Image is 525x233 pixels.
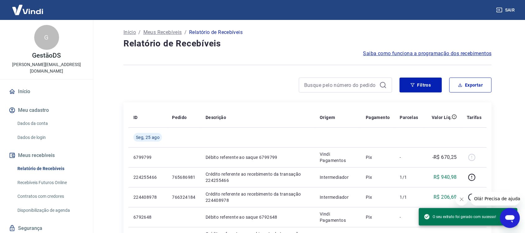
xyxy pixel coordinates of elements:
a: Relatório de Recebíveis [15,162,86,175]
p: - [400,214,418,220]
p: Débito referente ao saque 6792648 [206,214,310,220]
p: Relatório de Recebíveis [189,29,243,36]
a: Contratos com credores [15,190,86,203]
a: Dados da conta [15,117,86,130]
p: Origem [320,114,335,121]
span: O seu extrato foi gerado com sucesso! [424,214,496,220]
p: R$ 206,69 [434,193,457,201]
span: Seg, 25 ago [136,134,160,140]
button: Filtros [400,78,442,93]
p: 6799799 [133,154,162,160]
p: Pix [366,154,390,160]
button: Exportar [449,78,492,93]
div: G [34,25,59,50]
p: Intermediador [320,174,356,180]
p: Descrição [206,114,226,121]
iframe: Fechar mensagem [456,193,468,206]
p: 224255466 [133,174,162,180]
p: Pix [366,194,390,200]
span: Olá! Precisa de ajuda? [4,4,52,9]
p: 765686981 [172,174,196,180]
a: Meus Recebíveis [143,29,182,36]
p: ID [133,114,138,121]
input: Busque pelo número do pedido [304,80,377,90]
p: 1/1 [400,174,418,180]
p: [PERSON_NAME][EMAIL_ADDRESS][DOMAIN_NAME] [5,61,88,74]
p: Intermediador [320,194,356,200]
p: Crédito referente ao recebimento da transação 224408978 [206,191,310,203]
a: Início [7,85,86,98]
p: Pedido [172,114,187,121]
p: GestãoDS [32,52,61,59]
p: Parcelas [400,114,418,121]
button: Meus recebíveis [7,149,86,162]
p: Vindi Pagamentos [320,151,356,164]
p: - [400,154,418,160]
p: 6792648 [133,214,162,220]
button: Sair [495,4,518,16]
p: 224408978 [133,194,162,200]
p: Pix [366,174,390,180]
a: Dados de login [15,131,86,144]
p: Pagamento [366,114,390,121]
iframe: Mensagem da empresa [471,192,520,206]
p: Débito referente ao saque 6799799 [206,154,310,160]
img: Vindi [7,0,48,19]
p: R$ 940,98 [434,174,457,181]
button: Meu cadastro [7,103,86,117]
p: Tarifas [467,114,482,121]
p: 766324184 [172,194,196,200]
p: Crédito referente ao recebimento da transação 224255466 [206,171,310,183]
a: Saiba como funciona a programação dos recebimentos [363,50,492,57]
a: Recebíveis Futuros Online [15,176,86,189]
iframe: Botão para abrir a janela de mensagens [500,208,520,228]
p: -R$ 670,25 [432,154,457,161]
p: / [184,29,187,36]
p: Pix [366,214,390,220]
a: Início [123,29,136,36]
h4: Relatório de Recebíveis [123,37,492,50]
p: 1/1 [400,194,418,200]
p: Valor Líq. [432,114,452,121]
a: Disponibilização de agenda [15,204,86,217]
p: / [138,29,141,36]
p: Vindi Pagamentos [320,211,356,223]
